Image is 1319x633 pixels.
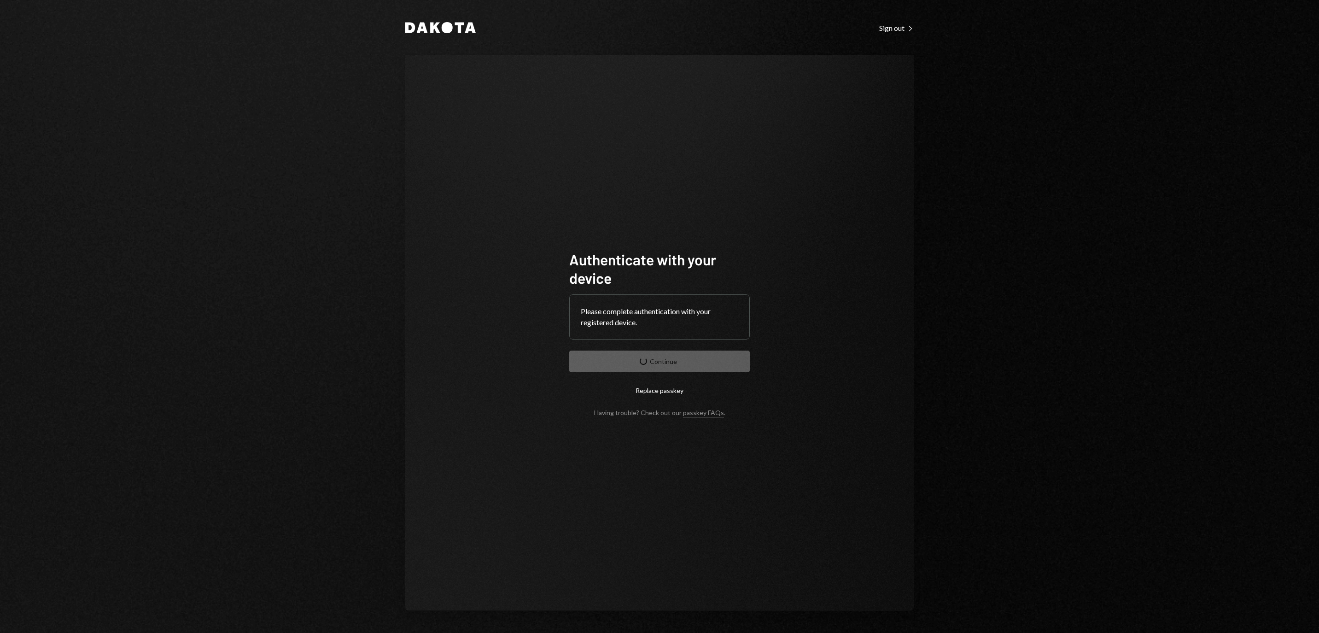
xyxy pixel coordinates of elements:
[879,23,914,33] a: Sign out
[683,409,724,417] a: passkey FAQs
[569,380,750,401] button: Replace passkey
[569,250,750,287] h1: Authenticate with your device
[594,409,725,416] div: Having trouble? Check out our .
[581,306,738,328] div: Please complete authentication with your registered device.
